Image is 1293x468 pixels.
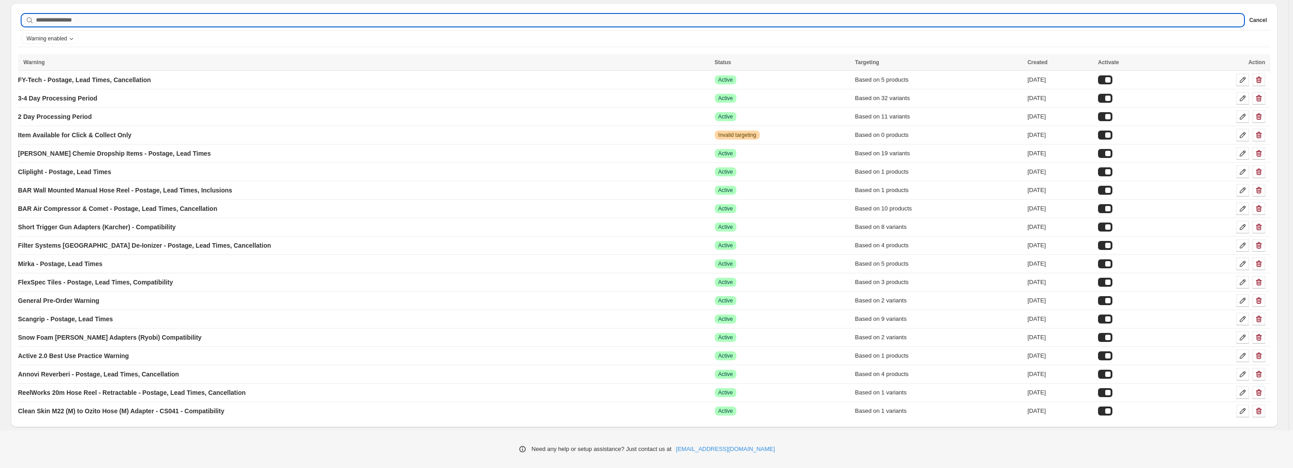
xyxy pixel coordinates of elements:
[855,94,1022,103] div: Based on 32 variants
[1027,259,1093,268] div: [DATE]
[18,278,173,287] p: FlexSpec Tiles - Postage, Lead Times, Compatibility
[718,113,733,120] span: Active
[855,59,879,66] span: Targeting
[18,404,224,418] a: Clean Skin M22 (M) to Ozito Hose (M) Adapter - CS041 - Compatibility
[718,150,733,157] span: Active
[18,238,271,253] a: Filter Systems [GEOGRAPHIC_DATA] De-Ionizer - Postage, Lead Times, Cancellation
[715,59,731,66] span: Status
[718,352,733,359] span: Active
[855,278,1022,287] div: Based on 3 products
[718,407,733,415] span: Active
[18,75,151,84] p: FY-Tech - Postage, Lead Times, Cancellation
[1027,296,1093,305] div: [DATE]
[18,367,179,381] a: Annovi Reverberi - Postage, Lead Times, Cancellation
[718,279,733,286] span: Active
[18,385,246,400] a: ReelWorks 20m Hose Reel - Retractable - Postage, Lead Times, Cancellation
[718,242,733,249] span: Active
[1027,388,1093,397] div: [DATE]
[855,259,1022,268] div: Based on 5 products
[18,349,129,363] a: Active 2.0 Best Use Practice Warning
[18,109,92,124] a: 2 Day Processing Period
[1027,351,1093,360] div: [DATE]
[18,91,97,105] a: 3-4 Day Processing Period
[718,223,733,231] span: Active
[18,241,271,250] p: Filter Systems [GEOGRAPHIC_DATA] De-Ionizer - Postage, Lead Times, Cancellation
[18,312,113,326] a: Scangrip - Postage, Lead Times
[1027,167,1093,176] div: [DATE]
[1027,149,1093,158] div: [DATE]
[1027,75,1093,84] div: [DATE]
[855,223,1022,232] div: Based on 8 variants
[718,205,733,212] span: Active
[718,76,733,83] span: Active
[718,315,733,323] span: Active
[1027,241,1093,250] div: [DATE]
[18,351,129,360] p: Active 2.0 Best Use Practice Warning
[718,389,733,396] span: Active
[855,351,1022,360] div: Based on 1 products
[718,95,733,102] span: Active
[855,167,1022,176] div: Based on 1 products
[855,388,1022,397] div: Based on 1 variants
[718,187,733,194] span: Active
[18,257,102,271] a: Mirka - Postage, Lead Times
[18,201,217,216] a: BAR Air Compressor & Comet - Postage, Lead Times, Cancellation
[855,186,1022,195] div: Based on 1 products
[1027,94,1093,103] div: [DATE]
[18,94,97,103] p: 3-4 Day Processing Period
[1098,59,1119,66] span: Activate
[855,370,1022,379] div: Based on 4 products
[718,131,757,139] span: Invalid targeting
[18,275,173,289] a: FlexSpec Tiles - Postage, Lead Times, Compatibility
[18,167,111,176] p: Cliplight - Postage, Lead Times
[1027,112,1093,121] div: [DATE]
[855,112,1022,121] div: Based on 11 variants
[855,315,1022,324] div: Based on 9 variants
[18,149,211,158] p: [PERSON_NAME] Chemie Dropship Items - Postage, Lead Times
[1027,59,1048,66] span: Created
[18,186,232,195] p: BAR Wall Mounted Manual Hose Reel - Postage, Lead Times, Inclusions
[18,315,113,324] p: Scangrip - Postage, Lead Times
[18,259,102,268] p: Mirka - Postage, Lead Times
[718,168,733,175] span: Active
[18,204,217,213] p: BAR Air Compressor & Comet - Postage, Lead Times, Cancellation
[18,333,202,342] p: Snow Foam [PERSON_NAME] Adapters (Ryobi) Compatibility
[855,333,1022,342] div: Based on 2 variants
[18,293,99,308] a: General Pre-Order Warning
[855,75,1022,84] div: Based on 5 products
[18,128,132,142] a: Item Available for Click & Collect Only
[1027,333,1093,342] div: [DATE]
[855,241,1022,250] div: Based on 4 products
[1249,17,1267,24] span: Cancel
[676,445,775,454] a: [EMAIL_ADDRESS][DOMAIN_NAME]
[18,223,176,232] p: Short Trigger Gun Adapters (Karcher) - Compatibility
[718,371,733,378] span: Active
[18,296,99,305] p: General Pre-Order Warning
[23,59,45,66] span: Warning
[18,165,111,179] a: Cliplight - Postage, Lead Times
[718,260,733,267] span: Active
[18,407,224,416] p: Clean Skin M22 (M) to Ozito Hose (M) Adapter - CS041 - Compatibility
[1027,407,1093,416] div: [DATE]
[1027,315,1093,324] div: [DATE]
[1249,15,1267,26] button: Cancel
[18,131,132,140] p: Item Available for Click & Collect Only
[1249,59,1265,66] span: Action
[18,370,179,379] p: Annovi Reverberi - Postage, Lead Times, Cancellation
[1027,223,1093,232] div: [DATE]
[18,220,176,234] a: Short Trigger Gun Adapters (Karcher) - Compatibility
[18,73,151,87] a: FY-Tech - Postage, Lead Times, Cancellation
[1027,204,1093,213] div: [DATE]
[18,330,202,345] a: Snow Foam [PERSON_NAME] Adapters (Ryobi) Compatibility
[855,149,1022,158] div: Based on 19 variants
[1027,186,1093,195] div: [DATE]
[18,388,246,397] p: ReelWorks 20m Hose Reel - Retractable - Postage, Lead Times, Cancellation
[18,183,232,197] a: BAR Wall Mounted Manual Hose Reel - Postage, Lead Times, Inclusions
[1027,370,1093,379] div: [DATE]
[27,35,67,42] span: Warning enabled
[1027,131,1093,140] div: [DATE]
[855,407,1022,416] div: Based on 1 variants
[718,297,733,304] span: Active
[718,334,733,341] span: Active
[22,34,78,44] button: Warning enabled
